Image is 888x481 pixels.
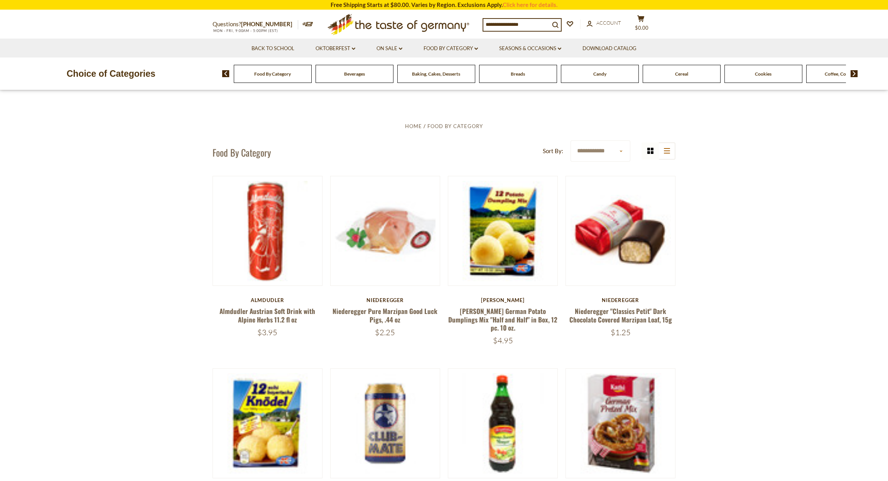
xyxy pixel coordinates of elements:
[629,15,652,34] button: $0.00
[241,20,292,27] a: [PHONE_NUMBER]
[448,369,557,478] img: Hengstenberg Seasoned Altmeister Vinegar
[427,123,483,129] a: Food By Category
[635,25,648,31] span: $0.00
[213,29,278,33] span: MON - FRI, 9:00AM - 5:00PM (EST)
[596,20,621,26] span: Account
[331,176,440,285] img: Niederegger Pure Marzipan Good Luck Pigs, .44 oz
[566,297,675,303] div: Niederegger
[675,71,688,77] a: Cereal
[569,306,672,324] a: Niederegger "Classics Petit" Dark Chocolate Covered Marzipan Loaf, 15g
[376,44,402,53] a: On Sale
[254,71,291,77] a: Food By Category
[330,297,440,303] div: Niederegger
[375,327,395,337] span: $2.25
[257,327,277,337] span: $3.95
[213,176,322,285] img: Almdudler Austrian Soft Drink with Alpine Herbs 11.2 fl oz
[331,369,440,478] img: Club Mate Can
[213,369,322,478] img: Dr. Knoll Bavarian Potato Dumplings Mix in Box, 12 pc, 10 oz.
[213,147,271,158] h1: Food By Category
[825,71,865,77] a: Coffee, Cocoa & Tea
[851,70,858,77] img: next arrow
[543,146,563,156] label: Sort By:
[493,336,513,345] span: $4.95
[593,71,606,77] a: Candy
[511,71,525,77] a: Breads
[252,44,294,53] a: Back to School
[412,71,460,77] a: Baking, Cakes, Desserts
[213,19,298,29] p: Questions?
[333,306,437,324] a: Niederegger Pure Marzipan Good Luck Pigs, .44 oz
[213,297,322,303] div: Almdudler
[316,44,355,53] a: Oktoberfest
[405,123,422,129] a: Home
[611,327,631,337] span: $1.25
[755,71,772,77] a: Cookies
[566,369,675,478] img: Kathi German Pretzel Baking Mix Kit, 14.6 oz
[424,44,478,53] a: Food By Category
[587,19,621,27] a: Account
[219,306,315,324] a: Almdudler Austrian Soft Drink with Alpine Herbs 11.2 fl oz
[582,44,636,53] a: Download Catalog
[448,306,557,332] a: [PERSON_NAME] German Potato Dumplings Mix "Half and Half" in Box, 12 pc. 10 oz.
[448,176,557,285] img: Dr. Knoll German Potato Dumplings Mix "Half and Half" in Box, 12 pc. 10 oz.
[503,1,557,8] a: Click here for details.
[222,70,230,77] img: previous arrow
[448,297,558,303] div: [PERSON_NAME]
[344,71,365,77] a: Beverages
[566,190,675,272] img: Niederegger "Classics Petit" Dark Chocolate Covered Marzipan Loaf, 15g
[499,44,561,53] a: Seasons & Occasions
